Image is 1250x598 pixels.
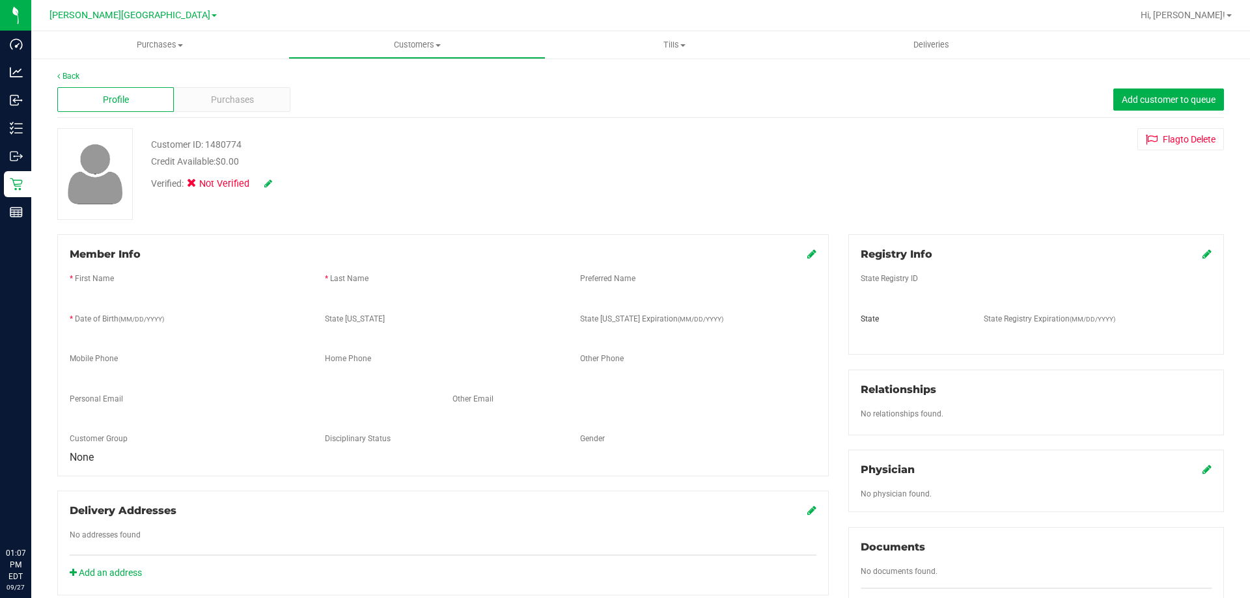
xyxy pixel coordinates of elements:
[38,492,54,508] iframe: Resource center unread badge
[1122,94,1215,105] span: Add customer to queue
[325,433,391,444] label: Disciplinary Status
[325,353,371,364] label: Home Phone
[61,141,130,208] img: user-icon.png
[546,39,802,51] span: Tills
[70,353,118,364] label: Mobile Phone
[580,273,635,284] label: Preferred Name
[10,150,23,163] inline-svg: Outbound
[861,408,943,420] label: No relationships found.
[861,248,932,260] span: Registry Info
[70,529,141,541] label: No addresses found
[1141,10,1225,20] span: Hi, [PERSON_NAME]!
[10,94,23,107] inline-svg: Inbound
[289,39,545,51] span: Customers
[118,316,164,323] span: (MM/DD/YYYY)
[70,248,141,260] span: Member Info
[580,313,723,325] label: State [US_STATE] Expiration
[70,433,128,444] label: Customer Group
[75,273,114,284] label: First Name
[546,31,803,59] a: Tills
[75,313,164,325] label: Date of Birth
[861,383,936,396] span: Relationships
[1070,316,1115,323] span: (MM/DD/YYYY)
[49,10,210,21] span: [PERSON_NAME][GEOGRAPHIC_DATA]
[215,156,239,167] span: $0.00
[70,451,94,463] span: None
[288,31,546,59] a: Customers
[70,393,123,405] label: Personal Email
[452,393,493,405] label: Other Email
[199,177,251,191] span: Not Verified
[13,494,52,533] iframe: Resource center
[151,138,242,152] div: Customer ID: 1480774
[896,39,967,51] span: Deliveries
[678,316,723,323] span: (MM/DD/YYYY)
[10,66,23,79] inline-svg: Analytics
[984,313,1115,325] label: State Registry Expiration
[861,463,915,476] span: Physician
[6,547,25,582] p: 01:07 PM EDT
[10,38,23,51] inline-svg: Dashboard
[70,504,176,517] span: Delivery Addresses
[325,313,385,325] label: State [US_STATE]
[6,582,25,592] p: 09/27
[861,567,937,576] span: No documents found.
[10,178,23,191] inline-svg: Retail
[10,122,23,135] inline-svg: Inventory
[1113,88,1224,111] button: Add customer to queue
[330,273,368,284] label: Last Name
[31,39,288,51] span: Purchases
[31,31,288,59] a: Purchases
[57,72,79,81] a: Back
[580,433,605,444] label: Gender
[151,177,272,191] div: Verified:
[861,541,925,553] span: Documents
[10,206,23,219] inline-svg: Reports
[103,93,129,107] span: Profile
[151,155,725,169] div: Credit Available:
[803,31,1060,59] a: Deliveries
[580,353,624,364] label: Other Phone
[861,273,918,284] label: State Registry ID
[861,489,932,498] span: No physician found.
[70,567,142,578] a: Add an address
[1137,128,1224,150] button: Flagto Delete
[211,93,254,107] span: Purchases
[851,313,975,325] div: State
